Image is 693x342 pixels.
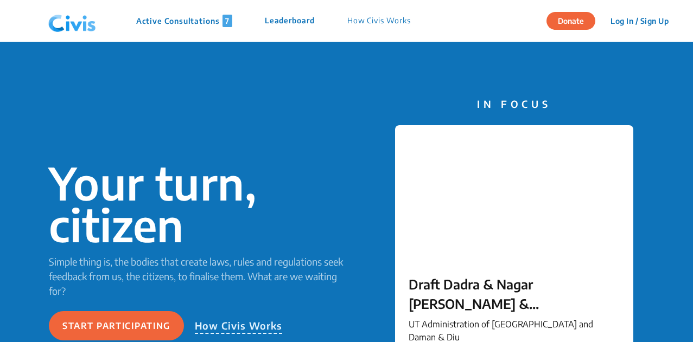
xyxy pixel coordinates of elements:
[265,15,315,27] p: Leaderboard
[136,15,232,27] p: Active Consultations
[546,15,603,25] a: Donate
[49,162,347,246] p: Your turn, citizen
[395,96,633,111] p: IN FOCUS
[195,318,283,334] p: How Civis Works
[49,254,347,298] p: Simple thing is, the bodies that create laws, rules and regulations seek feedback from us, the ci...
[49,311,184,340] button: Start participating
[546,12,595,30] button: Donate
[603,12,676,29] button: Log In / Sign Up
[44,5,100,37] img: navlogo.png
[347,15,411,27] p: How Civis Works
[222,15,232,27] span: 7
[409,274,620,313] p: Draft Dadra & Nagar [PERSON_NAME] & [PERSON_NAME] & Diu [PERSON_NAME] (Amendment of Provisons) Re...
